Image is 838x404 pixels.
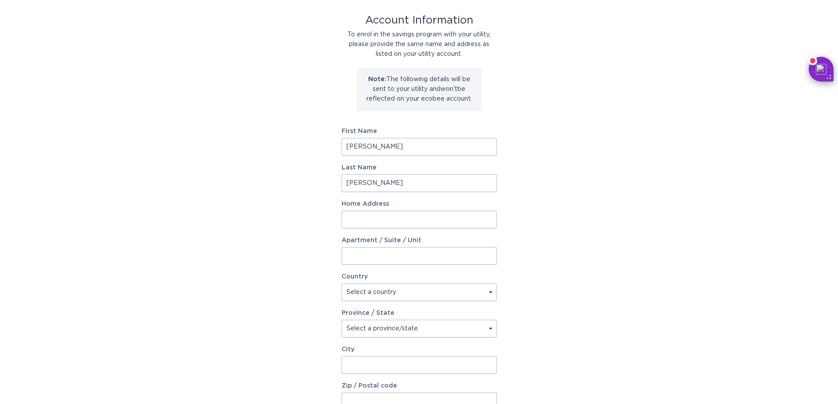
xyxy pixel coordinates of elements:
p: The following details will be sent to your utility and won't be reflected on your ecobee account. [364,75,475,104]
label: Country [342,274,368,280]
label: Apartment / Suite / Unit [342,237,497,243]
div: Account Information [342,16,497,25]
label: First Name [342,128,497,134]
label: Province / State [342,310,394,316]
strong: Note: [368,76,386,82]
div: To enrol in the savings program with your utility, please provide the same name and address as li... [342,30,497,59]
label: Home Address [342,201,497,207]
label: Zip / Postal code [342,383,497,389]
label: City [342,346,497,353]
label: Last Name [342,165,497,171]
